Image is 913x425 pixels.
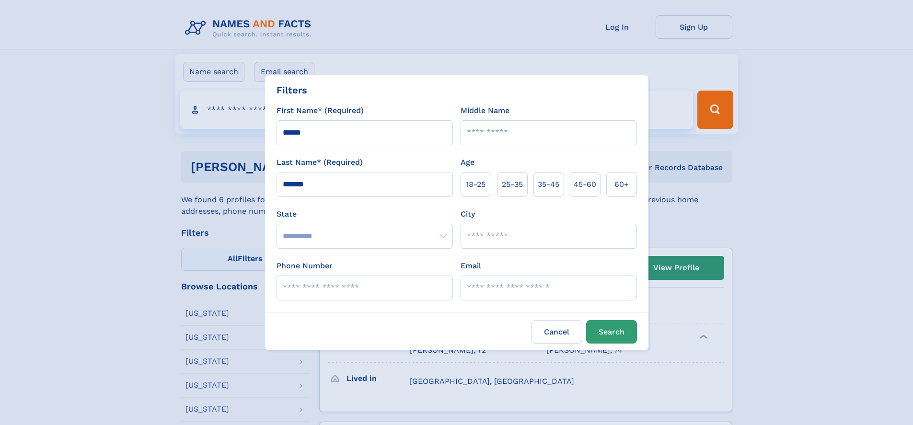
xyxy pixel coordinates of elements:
[277,105,364,116] label: First Name* (Required)
[614,179,629,190] span: 60+
[277,208,453,220] label: State
[466,179,485,190] span: 18‑25
[461,260,481,272] label: Email
[461,157,474,168] label: Age
[277,260,333,272] label: Phone Number
[574,179,596,190] span: 45‑60
[277,157,363,168] label: Last Name* (Required)
[538,179,559,190] span: 35‑45
[586,320,637,344] button: Search
[502,179,523,190] span: 25‑35
[277,83,307,97] div: Filters
[461,105,509,116] label: Middle Name
[532,320,582,344] label: Cancel
[461,208,475,220] label: City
